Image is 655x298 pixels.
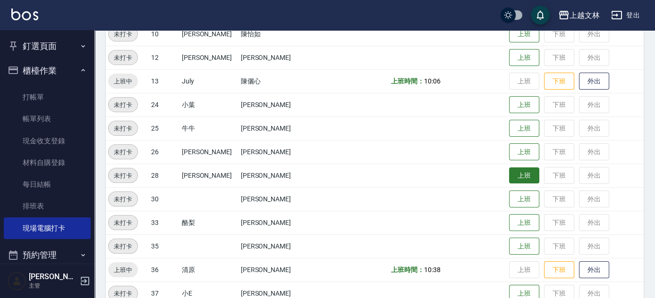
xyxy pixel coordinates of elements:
[579,73,609,90] button: 外出
[179,46,238,69] td: [PERSON_NAME]
[8,272,26,290] img: Person
[544,261,574,279] button: 下班
[4,108,91,130] a: 帳單列表
[424,266,441,273] span: 10:38
[29,272,77,281] h5: [PERSON_NAME]
[179,69,238,93] td: July
[179,211,238,234] td: 酪梨
[149,234,179,258] td: 35
[149,187,179,211] td: 30
[11,8,38,20] img: Logo
[29,281,77,290] p: 主管
[570,9,600,21] div: 上越文林
[149,164,179,187] td: 28
[109,171,137,181] span: 未打卡
[179,93,238,116] td: 小葉
[509,238,539,255] button: 上班
[4,34,91,58] button: 釘選頁面
[238,22,330,46] td: 陳怡如
[424,77,441,85] span: 10:06
[109,53,137,63] span: 未打卡
[108,76,138,86] span: 上班中
[4,195,91,217] a: 排班表
[509,49,539,66] button: 上班
[149,69,179,93] td: 13
[4,174,91,195] a: 每日結帳
[179,22,238,46] td: [PERSON_NAME]
[238,69,330,93] td: 陳儷心
[238,164,330,187] td: [PERSON_NAME]
[579,261,609,279] button: 外出
[391,77,424,85] b: 上班時間：
[4,217,91,239] a: 現場電腦打卡
[509,143,539,161] button: 上班
[149,116,179,140] td: 25
[149,258,179,281] td: 36
[544,73,574,90] button: 下班
[238,93,330,116] td: [PERSON_NAME]
[109,194,137,204] span: 未打卡
[149,211,179,234] td: 33
[179,258,238,281] td: 清原
[509,167,539,184] button: 上班
[509,214,539,232] button: 上班
[4,130,91,152] a: 現金收支登錄
[179,116,238,140] td: 牛牛
[238,211,330,234] td: [PERSON_NAME]
[109,124,137,133] span: 未打卡
[179,164,238,187] td: [PERSON_NAME]
[238,140,330,164] td: [PERSON_NAME]
[238,46,330,69] td: [PERSON_NAME]
[4,243,91,267] button: 預約管理
[4,152,91,174] a: 材料自購登錄
[509,190,539,208] button: 上班
[109,147,137,157] span: 未打卡
[149,93,179,116] td: 24
[109,218,137,228] span: 未打卡
[391,266,424,273] b: 上班時間：
[607,7,644,24] button: 登出
[108,265,138,275] span: 上班中
[149,140,179,164] td: 26
[4,86,91,108] a: 打帳單
[149,46,179,69] td: 12
[179,140,238,164] td: [PERSON_NAME]
[509,96,539,114] button: 上班
[531,6,550,25] button: save
[554,6,604,25] button: 上越文林
[109,100,137,110] span: 未打卡
[509,25,539,43] button: 上班
[238,234,330,258] td: [PERSON_NAME]
[109,29,137,39] span: 未打卡
[509,120,539,137] button: 上班
[238,187,330,211] td: [PERSON_NAME]
[149,22,179,46] td: 10
[4,58,91,83] button: 櫃檯作業
[238,258,330,281] td: [PERSON_NAME]
[238,116,330,140] td: [PERSON_NAME]
[109,241,137,251] span: 未打卡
